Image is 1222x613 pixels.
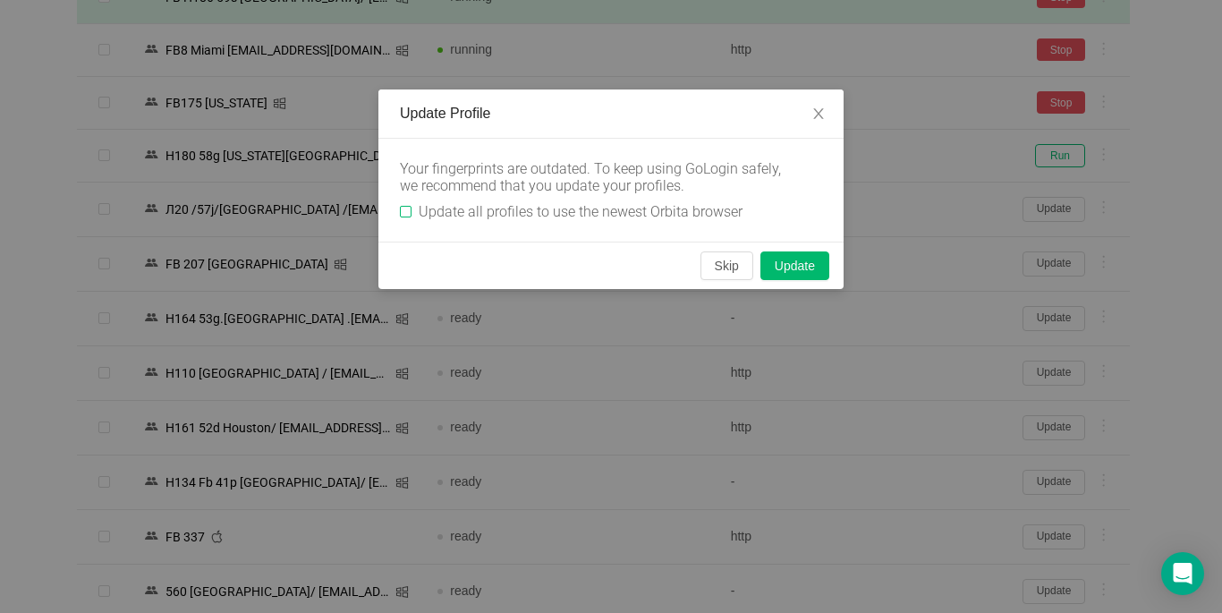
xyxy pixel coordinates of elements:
[400,104,822,123] div: Update Profile
[1161,552,1204,595] div: Open Intercom Messenger
[793,89,844,140] button: Close
[700,251,753,280] button: Skip
[400,160,793,194] div: Your fingerprints are outdated. To keep using GoLogin safely, we recommend that you update your p...
[811,106,826,121] i: icon: close
[760,251,829,280] button: Update
[412,203,750,220] span: Update all profiles to use the newest Orbita browser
